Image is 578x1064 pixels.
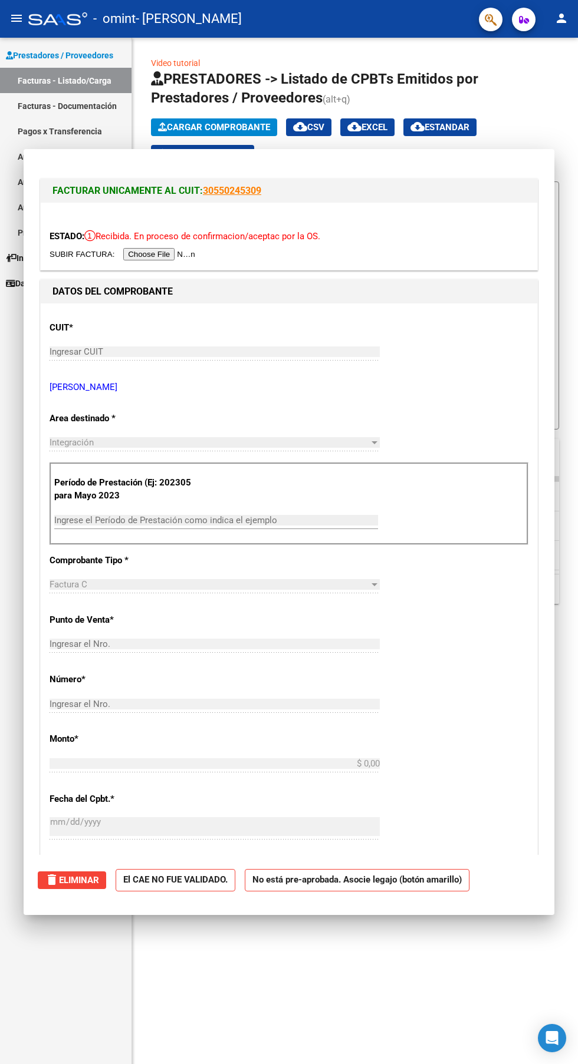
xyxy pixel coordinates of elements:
[6,49,113,62] span: Prestadores / Proveedores
[50,381,528,394] p: [PERSON_NAME]
[50,792,193,806] p: Fecha del Cpbt.
[347,120,362,134] mat-icon: cloud_download
[50,673,193,686] p: Número
[50,554,193,567] p: Comprobante Tipo *
[410,122,469,133] span: Estandar
[554,11,569,25] mat-icon: person
[151,71,478,106] span: PRESTADORES -> Listado de CPBTs Emitidos por Prestadores / Proveedores
[54,476,195,503] p: Período de Prestación (Ej: 202305 para Mayo 2023
[84,231,320,242] span: Recibida. En proceso de confirmacion/aceptac por la OS.
[136,6,242,32] span: - [PERSON_NAME]
[50,732,193,746] p: Monto
[151,58,200,68] a: Video tutorial
[50,231,84,242] span: ESTADO:
[9,11,24,25] mat-icon: menu
[203,185,261,196] a: 30550245309
[6,277,83,290] span: Datos de contacto
[6,252,61,265] span: Instructivos
[50,412,193,425] p: Area destinado *
[50,437,94,448] span: Integración
[323,94,350,105] span: (alt+q)
[347,122,387,133] span: EXCEL
[158,122,270,133] span: Cargar Comprobante
[538,1024,566,1052] div: Open Intercom Messenger
[38,871,106,889] button: Eliminar
[52,286,173,297] strong: DATOS DEL COMPROBANTE
[293,122,324,133] span: CSV
[93,6,136,32] span: - omint
[293,120,307,134] mat-icon: cloud_download
[52,185,203,196] span: FACTURAR UNICAMENTE AL CUIT:
[245,869,469,892] strong: No está pre-aprobada. Asocie legajo (botón amarillo)
[151,145,254,163] app-download-masive: Descarga masiva de comprobantes (adjuntos)
[410,120,425,134] mat-icon: cloud_download
[45,873,59,887] mat-icon: delete
[50,613,193,627] p: Punto de Venta
[116,869,235,892] strong: El CAE NO FUE VALIDADO.
[50,579,87,590] span: Factura C
[50,321,193,335] p: CUIT
[45,875,99,885] span: Eliminar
